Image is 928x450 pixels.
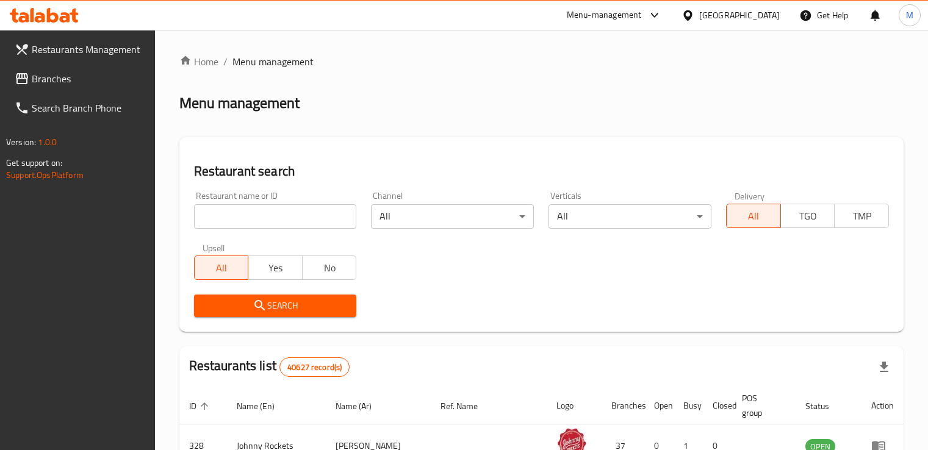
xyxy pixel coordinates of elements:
span: Menu management [232,54,314,69]
th: Action [861,387,904,424]
button: All [194,255,249,280]
span: Yes [253,259,298,277]
a: Home [179,54,218,69]
button: Yes [248,255,303,280]
a: Support.OpsPlatform [6,167,84,183]
span: All [732,207,776,225]
span: POS group [742,391,781,420]
label: Upsell [203,243,225,252]
div: Export file [869,352,899,382]
span: Search [204,298,347,313]
span: No [308,259,352,277]
span: TGO [786,207,830,225]
span: Get support on: [6,155,62,171]
span: Name (En) [237,399,290,413]
span: Status [805,399,845,413]
div: [GEOGRAPHIC_DATA] [699,9,780,22]
th: Logo [547,387,602,424]
span: Search Branch Phone [32,101,145,115]
th: Busy [674,387,703,424]
div: All [549,204,711,229]
button: TGO [780,204,835,228]
label: Delivery [735,191,765,200]
th: Open [644,387,674,424]
a: Branches [5,64,155,93]
span: Branches [32,71,145,86]
span: All [200,259,244,277]
input: Search for restaurant name or ID.. [194,204,357,229]
span: Version: [6,134,36,150]
span: Restaurants Management [32,42,145,57]
span: M [906,9,913,22]
div: Menu-management [567,8,642,23]
h2: Restaurant search [194,162,889,180]
span: Ref. Name [441,399,494,413]
th: Branches [602,387,644,424]
div: Total records count [279,357,350,377]
span: 40627 record(s) [280,362,349,373]
span: ID [189,399,212,413]
li: / [223,54,228,69]
h2: Restaurants list [189,357,350,377]
button: No [302,255,357,280]
button: Search [194,295,357,317]
button: All [726,204,781,228]
span: Name (Ar) [336,399,387,413]
span: 1.0.0 [38,134,57,150]
span: TMP [840,207,884,225]
th: Closed [703,387,732,424]
button: TMP [834,204,889,228]
a: Search Branch Phone [5,93,155,123]
div: All [371,204,534,229]
h2: Menu management [179,93,300,113]
a: Restaurants Management [5,35,155,64]
nav: breadcrumb [179,54,904,69]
